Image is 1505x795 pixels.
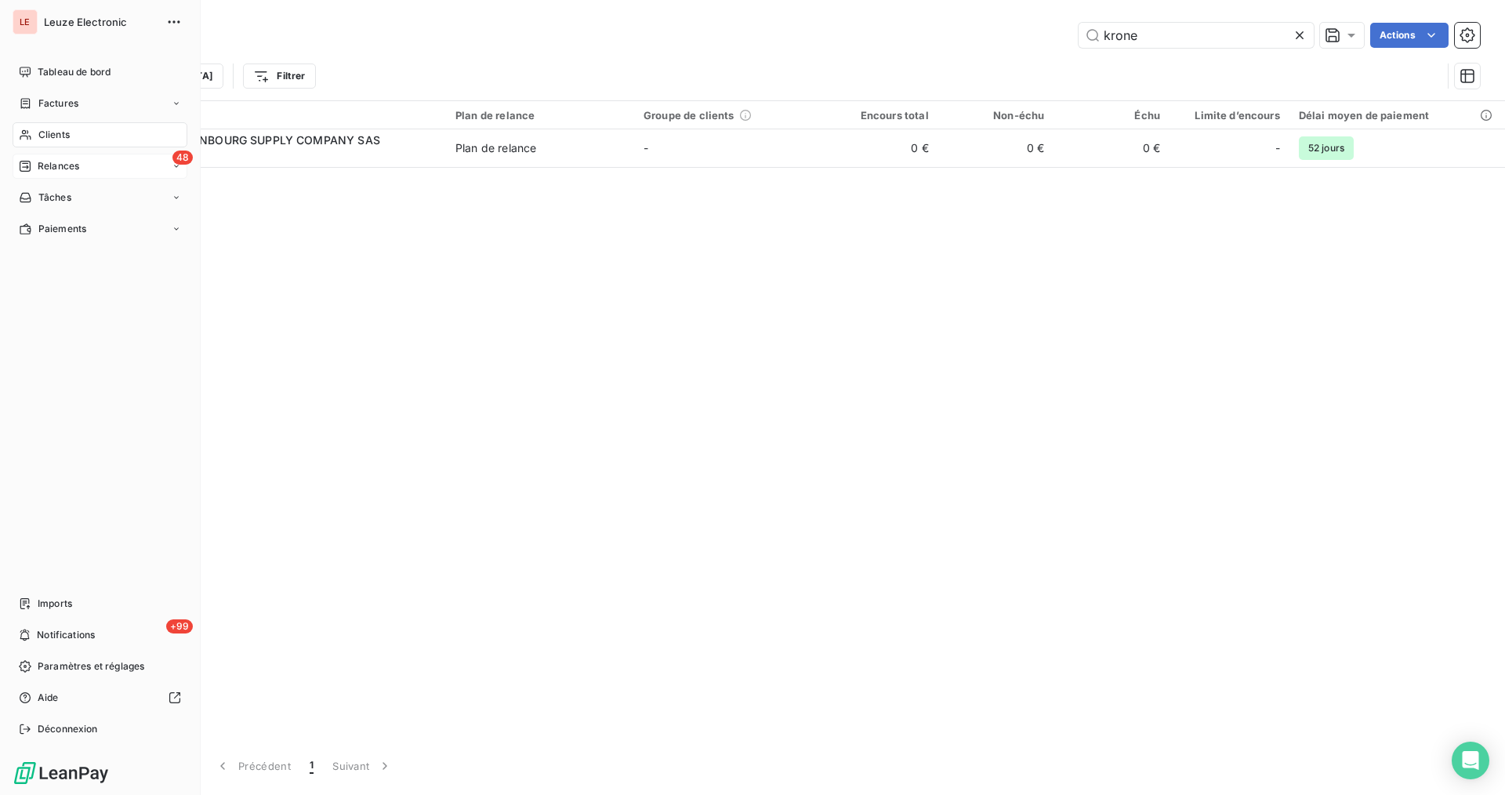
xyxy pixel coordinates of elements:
[1370,23,1449,48] button: Actions
[1053,129,1170,167] td: 0 €
[205,750,300,782] button: Précédent
[108,148,437,164] span: 120493
[1299,136,1354,160] span: 52 jours
[455,140,536,156] div: Plan de relance
[13,591,187,616] a: Imports
[13,216,187,241] a: Paiements
[38,96,78,111] span: Factures
[38,691,59,705] span: Aide
[323,750,402,782] button: Suivant
[1275,140,1280,156] span: -
[38,222,86,236] span: Paiements
[13,60,187,85] a: Tableau de bord
[822,129,938,167] td: 0 €
[38,65,111,79] span: Tableau de bord
[13,122,187,147] a: Clients
[38,597,72,611] span: Imports
[1299,109,1496,122] div: Délai moyen de paiement
[13,761,110,786] img: Logo LeanPay
[44,16,157,28] span: Leuze Electronic
[108,133,380,147] span: 120493 - KRONENBOURG SUPPLY COMPANY SAS
[300,750,323,782] button: 1
[38,128,70,142] span: Clients
[38,159,79,173] span: Relances
[1079,23,1314,48] input: Rechercher
[13,91,187,116] a: Factures
[13,685,187,710] a: Aide
[38,659,144,673] span: Paramètres et réglages
[13,185,187,210] a: Tâches
[644,141,648,154] span: -
[948,109,1045,122] div: Non-échu
[13,154,187,179] a: 48Relances
[243,64,315,89] button: Filtrer
[166,619,193,633] span: +99
[13,9,38,34] div: LE
[310,758,314,774] span: 1
[13,654,187,679] a: Paramètres et réglages
[37,628,95,642] span: Notifications
[1452,742,1489,779] div: Open Intercom Messenger
[832,109,929,122] div: Encours total
[1063,109,1160,122] div: Échu
[1179,109,1280,122] div: Limite d’encours
[38,191,71,205] span: Tâches
[455,109,625,122] div: Plan de relance
[172,151,193,165] span: 48
[644,109,734,122] span: Groupe de clients
[38,722,98,736] span: Déconnexion
[938,129,1054,167] td: 0 €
